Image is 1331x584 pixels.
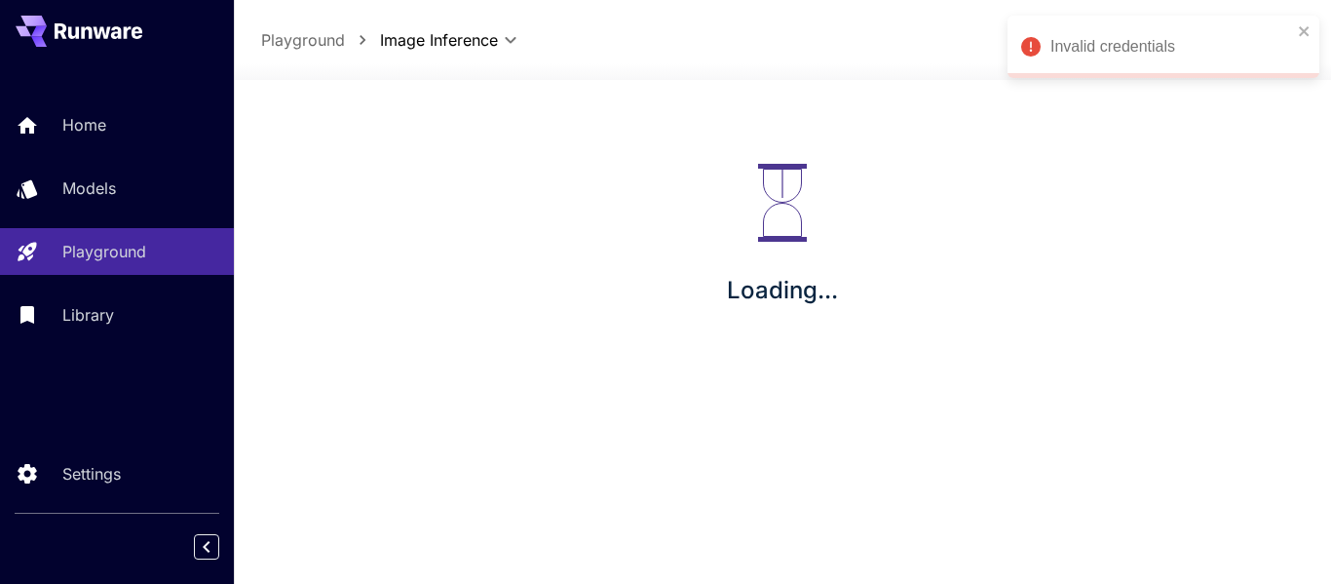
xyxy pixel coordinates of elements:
p: Models [62,176,116,200]
p: Playground [62,240,146,263]
p: Loading... [727,273,838,308]
p: Settings [62,462,121,486]
div: Collapse sidebar [209,529,234,565]
a: Playground [261,28,345,52]
button: Collapse sidebar [194,534,219,560]
p: Library [62,303,114,327]
button: close [1298,23,1312,39]
span: Image Inference [380,28,498,52]
div: Invalid credentials [1050,35,1292,58]
p: Home [62,113,106,136]
nav: breadcrumb [261,28,380,52]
